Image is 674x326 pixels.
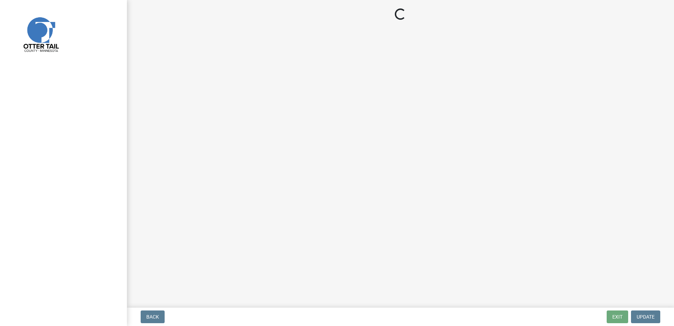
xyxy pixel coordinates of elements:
[146,314,159,320] span: Back
[631,310,660,323] button: Update
[637,314,655,320] span: Update
[14,7,67,60] img: Otter Tail County, Minnesota
[607,310,628,323] button: Exit
[141,310,165,323] button: Back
